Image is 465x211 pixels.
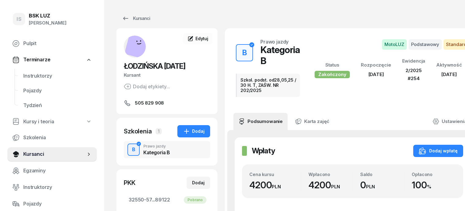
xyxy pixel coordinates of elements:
a: Instruktorzy [7,180,97,195]
div: Status [315,61,350,69]
span: MotoLUZ [382,39,407,50]
span: Edytuj [195,36,208,41]
div: Saldo [360,172,404,177]
a: Terminarze [7,53,97,67]
small: PLN [366,184,375,190]
span: Podstawowy [409,39,442,50]
a: Edytuj [183,33,213,44]
button: Dodaj wpłatę [413,145,463,157]
div: BSK LUZ [29,13,66,18]
div: 4200 [308,179,352,191]
div: Rozpoczęcie [361,61,391,69]
div: Zakończony [315,71,350,78]
a: Podsumowanie [233,113,288,130]
button: Dodaj etykiety... [124,83,170,90]
a: Tydzień [18,98,97,113]
div: Kursanci [122,15,150,22]
span: Kursanci [23,150,86,158]
span: 1 [156,128,162,134]
span: 2/2025 #254 [406,67,422,81]
a: Pojazdy [18,83,97,98]
span: Tydzień [23,102,92,109]
button: B [127,144,140,156]
div: Kategoria B [143,150,170,155]
a: Egzaminy [7,163,97,178]
span: 505 829 908 [135,99,164,107]
div: Opłacono [412,172,456,177]
a: Karta zajęć [290,113,334,130]
span: ŁODZIŃSKA [DATE] [124,62,185,71]
button: BPrawo jazdyKategoria B [124,141,210,158]
div: B [240,47,249,59]
small: % [427,184,431,190]
button: Dodaj [187,177,210,189]
a: Instruktorzy [18,69,97,83]
span: Pojazdy [23,87,92,95]
span: Pulpit [23,40,92,48]
div: Kursant [124,71,210,79]
a: Kursanci [116,12,156,25]
span: Terminarze [23,56,50,64]
div: Ewidencja [402,57,425,65]
span: Egzaminy [23,167,92,175]
div: [PERSON_NAME] [29,19,66,27]
div: 0 [360,179,404,191]
div: Dodaj [192,179,205,186]
div: Kategoria B [260,44,300,66]
div: Cena kursu [249,172,301,177]
span: Kursy i teoria [23,118,54,126]
div: Szkol. podst. od28,05,25 / 30 H. T, ZAŚW. NR 202/2025 [236,74,300,97]
span: [DATE] [369,71,384,77]
small: PLN [272,184,281,190]
div: Prawo jazdy [143,144,170,148]
div: 100 [412,179,456,191]
div: Aktywność [436,61,462,69]
a: Kursy i teoria [7,115,97,129]
a: Kursanci [7,147,97,162]
span: IS [17,17,21,22]
div: Wpłacono [308,172,352,177]
small: PLN [331,184,340,190]
span: Pojazdy [23,200,92,208]
a: Pulpit [7,36,97,51]
div: 4200 [249,179,301,191]
div: Dodaj [183,128,205,135]
button: Dodaj [177,125,210,137]
div: Szkolenia [124,127,152,136]
a: 505 829 908 [124,99,210,107]
span: 32550-57...89122 [129,196,205,204]
a: Szkolenia [7,130,97,145]
span: Instruktorzy [23,183,92,191]
div: Prawo jazdy [260,39,289,44]
span: Instruktorzy [23,72,92,80]
a: 32550-57...89122Pobrano [124,193,210,207]
div: Pobrano [184,196,206,204]
h2: Wpłaty [252,146,275,156]
div: [DATE] [436,71,462,79]
div: Dodaj wpłatę [419,147,458,155]
span: Szkolenia [23,134,92,142]
div: PKK [124,178,135,187]
div: B [130,144,138,155]
button: B [236,44,253,61]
